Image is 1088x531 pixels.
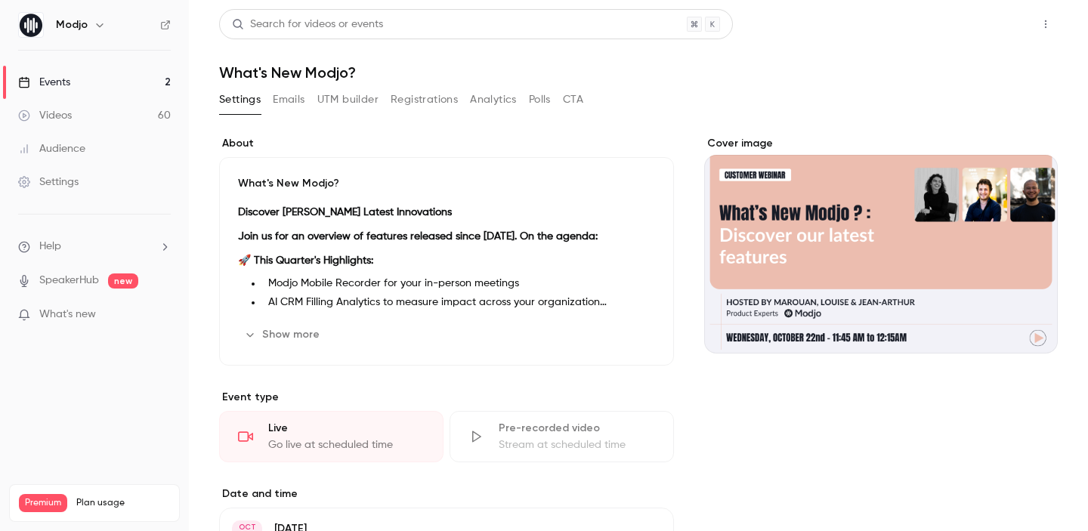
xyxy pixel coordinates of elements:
a: SpeakerHub [39,273,99,289]
span: Help [39,239,61,255]
span: What's new [39,307,96,323]
div: Pre-recorded video [499,421,655,436]
strong: Join us for an overview of features released since [DATE]. On the agenda: [238,231,598,242]
strong: 🚀 This Quarter's Highlights: [238,255,373,266]
div: Stream at scheduled time [499,437,655,452]
span: new [108,273,138,289]
span: Plan usage [76,497,170,509]
label: Date and time [219,486,674,502]
li: Modjo Mobile Recorder for your in-person meetings [262,276,655,292]
label: About [219,136,674,151]
h1: What's New Modjo? [219,63,1058,82]
section: Cover image [704,136,1058,353]
strong: Discover [PERSON_NAME] Latest Innovations [238,207,452,218]
button: Polls [529,88,551,112]
span: Premium [19,494,67,512]
p: What's New Modjo? [238,176,655,191]
div: Search for videos or events [232,17,383,32]
button: Show more [238,323,329,347]
h6: Modjo [56,17,88,32]
label: Cover image [704,136,1058,151]
button: Emails [273,88,304,112]
div: Videos [18,108,72,123]
img: Modjo [19,13,43,37]
div: Audience [18,141,85,156]
button: CTA [563,88,583,112]
button: Settings [219,88,261,112]
button: UTM builder [317,88,379,112]
div: Settings [18,174,79,190]
div: Go live at scheduled time [268,437,425,452]
div: Events [18,75,70,90]
div: LiveGo live at scheduled time [219,411,444,462]
div: Pre-recorded videoStream at scheduled time [450,411,674,462]
li: AI CRM Filling Analytics to measure impact across your organization [262,295,655,310]
div: Live [268,421,425,436]
button: Share [962,9,1022,39]
button: Registrations [391,88,458,112]
button: Analytics [470,88,517,112]
p: Event type [219,390,674,405]
li: help-dropdown-opener [18,239,171,255]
